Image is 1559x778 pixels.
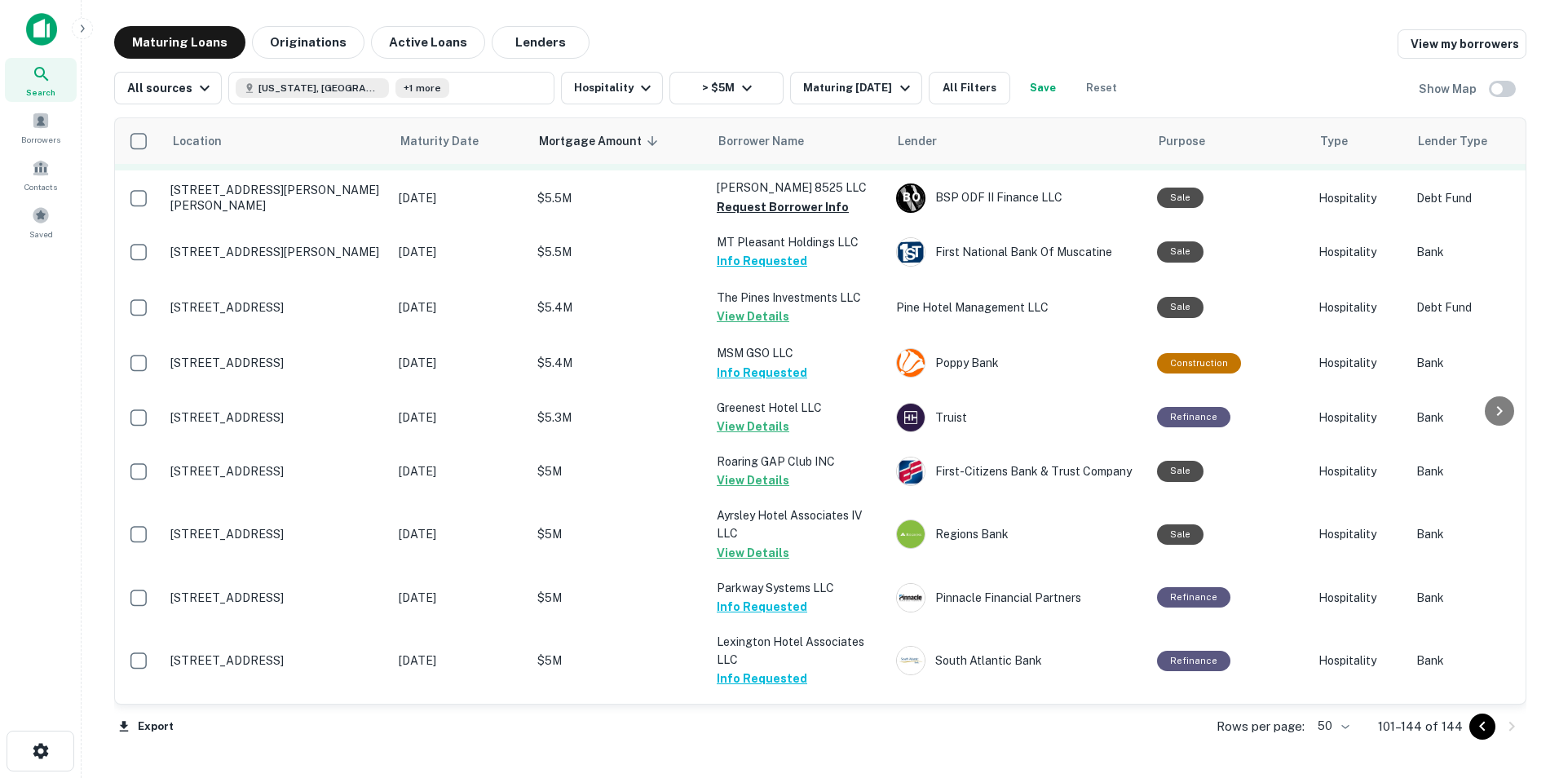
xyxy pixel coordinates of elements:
p: $5.4M [537,354,700,372]
a: Contacts [5,153,77,197]
button: Hospitality [561,72,663,104]
p: [STREET_ADDRESS] [170,590,382,605]
a: Saved [5,200,77,244]
p: $5.5M [537,243,700,261]
button: > $5M [669,72,784,104]
p: $5.3M [537,409,700,427]
p: Hospitality [1318,189,1400,207]
div: South Atlantic Bank [896,646,1141,675]
th: Lender Type [1408,118,1555,164]
p: $5M [537,589,700,607]
th: Purpose [1149,118,1310,164]
span: +1 more [404,81,441,95]
p: Hospitality [1318,243,1400,261]
span: Lender Type [1418,131,1487,151]
h6: Show Map [1419,80,1479,98]
th: Borrower Name [709,118,888,164]
th: Mortgage Amount [529,118,709,164]
button: Info Requested [717,251,807,271]
p: [STREET_ADDRESS][PERSON_NAME] [170,245,382,259]
button: View Details [717,307,789,326]
button: View Details [717,417,789,436]
span: Search [26,86,55,99]
button: [US_STATE], [GEOGRAPHIC_DATA]+1 more [228,72,554,104]
p: MSM GSO LLC [717,344,880,362]
span: [US_STATE], [GEOGRAPHIC_DATA] [258,81,381,95]
a: Search [5,58,77,102]
p: Bank [1416,409,1547,427]
span: Purpose [1159,131,1205,151]
p: [STREET_ADDRESS] [170,300,382,315]
div: Borrowers [5,105,77,149]
p: Hospitality [1318,589,1400,607]
p: $5.5M [537,189,700,207]
div: This loan purpose was for refinancing [1157,407,1230,427]
button: View Details [717,543,789,563]
p: Pine Hotel Management LLC [896,298,1141,316]
span: Mortgage Amount [539,131,663,151]
th: Lender [888,118,1149,164]
div: This loan purpose was for refinancing [1157,587,1230,608]
p: Lexington Hotel Associates LLC [717,633,880,669]
p: [DATE] [399,652,521,670]
p: [DATE] [399,243,521,261]
div: Pinnacle Financial Partners [896,583,1141,612]
button: Originations [252,26,364,59]
p: [STREET_ADDRESS] [170,527,382,542]
p: [STREET_ADDRESS] [170,653,382,668]
div: This loan purpose was for construction [1157,353,1241,374]
p: [STREET_ADDRESS] [170,410,382,425]
p: The Pines Investments LLC [717,289,880,307]
p: MT Pleasant Holdings LLC [717,233,880,251]
span: Contacts [24,180,57,193]
p: B O [903,189,920,206]
p: [DATE] [399,409,521,427]
th: Type [1310,118,1408,164]
p: 101–144 of 144 [1378,717,1463,736]
button: Maturing [DATE] [790,72,921,104]
button: Export [114,714,178,739]
p: [DATE] [399,462,521,480]
p: $5.4M [537,298,700,316]
div: This loan purpose was for refinancing [1157,651,1230,671]
p: [DATE] [399,589,521,607]
img: picture [897,238,925,266]
p: [DATE] [399,298,521,316]
p: Rows per page: [1217,717,1305,736]
img: picture [897,647,925,674]
p: [STREET_ADDRESS] [170,464,382,479]
span: Borrowers [21,133,60,146]
span: Location [172,131,222,151]
p: Bank [1416,462,1547,480]
p: Hospitality [1318,525,1400,543]
p: [STREET_ADDRESS][PERSON_NAME][PERSON_NAME] [170,183,382,212]
button: Save your search to get updates of matches that match your search criteria. [1017,72,1069,104]
div: First National Bank Of Muscatine [896,237,1141,267]
p: Ayrsley Hotel Associates IV LLC [717,506,880,542]
div: Truist [896,403,1141,432]
p: [PERSON_NAME] 8525 LLC [717,179,880,197]
span: Borrower Name [718,131,804,151]
p: Hospitality [1318,409,1400,427]
button: Info Requested [717,597,807,617]
button: Go to previous page [1469,714,1495,740]
p: Parkway Systems LLC [717,579,880,597]
button: View Details [717,471,789,490]
div: 50 [1311,714,1352,738]
iframe: Chat Widget [1477,648,1559,726]
div: Sale [1157,241,1203,262]
div: All sources [127,78,214,98]
p: Roaring GAP Club INC [717,453,880,471]
button: Request Borrower Info [717,197,849,217]
button: Reset [1075,72,1128,104]
p: Hospitality [1318,354,1400,372]
span: Maturity Date [400,131,500,151]
p: Hospitality [1318,462,1400,480]
div: Sale [1157,297,1203,317]
img: picture [897,404,925,431]
img: picture [897,349,925,377]
span: Type [1320,131,1348,151]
